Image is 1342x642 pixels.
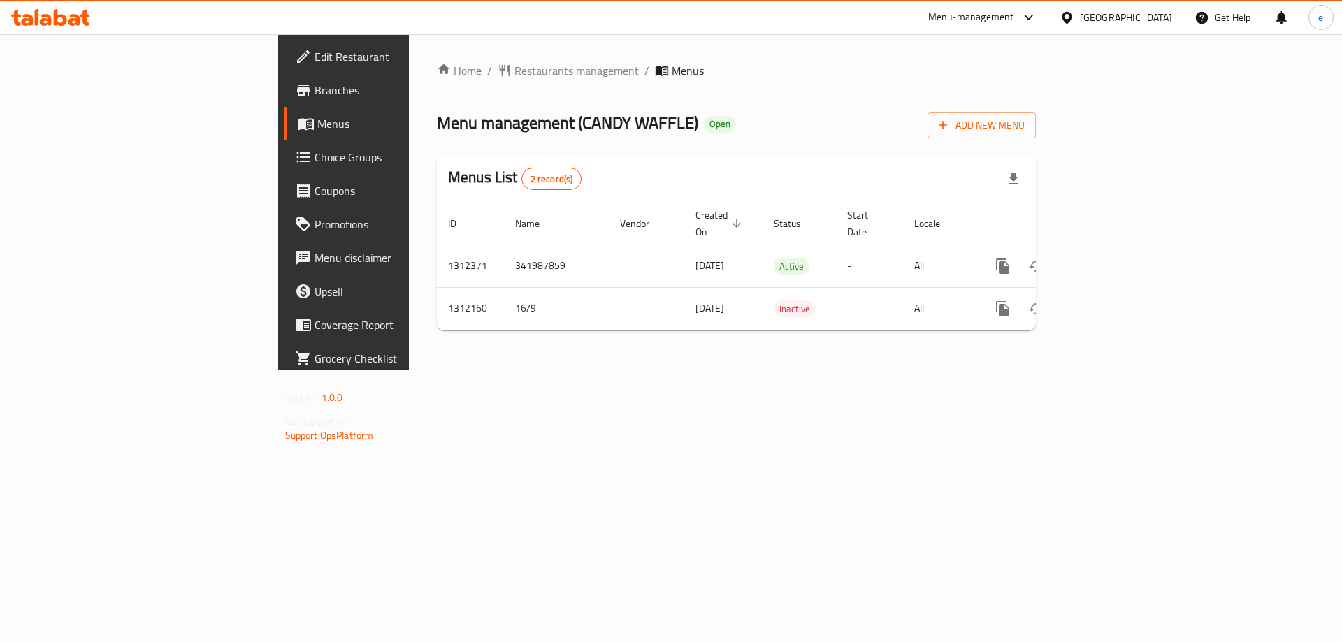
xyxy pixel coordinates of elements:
span: Get support on: [285,412,349,430]
td: 341987859 [504,245,609,287]
span: Restaurants management [514,62,639,79]
button: Change Status [1020,249,1053,283]
a: Menus [284,107,503,140]
span: Grocery Checklist [315,350,491,367]
span: Coverage Report [315,316,491,333]
a: Menu disclaimer [284,241,503,275]
h2: Menus List [448,167,582,190]
span: Promotions [315,216,491,233]
span: Branches [315,82,491,99]
td: - [836,245,903,287]
span: Upsell [315,283,491,300]
div: Export file [997,162,1030,196]
span: Vendor [620,215,668,232]
a: Coupons [284,174,503,207]
td: All [903,287,975,330]
li: / [644,62,649,79]
span: Status [774,215,819,232]
div: [GEOGRAPHIC_DATA] [1080,10,1172,25]
nav: breadcrumb [437,62,1036,79]
span: Choice Groups [315,149,491,166]
span: Active [774,258,809,275]
span: Start Date [847,207,886,240]
a: Promotions [284,207,503,241]
button: more [986,249,1020,283]
span: 2 record(s) [522,173,582,186]
a: Coverage Report [284,308,503,342]
span: Version: [285,388,319,407]
a: Choice Groups [284,140,503,174]
span: Name [515,215,558,232]
a: Edit Restaurant [284,40,503,73]
span: ID [448,215,475,232]
span: Open [704,118,736,130]
div: Menu-management [928,9,1014,26]
button: more [986,292,1020,326]
table: enhanced table [437,203,1132,330]
td: - [836,287,903,330]
a: Restaurants management [498,62,639,79]
span: [DATE] [695,256,724,275]
span: Menus [317,115,491,132]
span: Menus [672,62,704,79]
span: Created On [695,207,746,240]
span: Menu management ( CANDY WAFFLE ) [437,107,698,138]
div: Active [774,258,809,275]
span: e [1318,10,1323,25]
button: Change Status [1020,292,1053,326]
span: Inactive [774,301,816,317]
td: 16/9 [504,287,609,330]
span: Edit Restaurant [315,48,491,65]
a: Support.OpsPlatform [285,426,374,444]
span: 1.0.0 [322,388,343,407]
span: [DATE] [695,299,724,317]
div: Open [704,116,736,133]
a: Branches [284,73,503,107]
div: Total records count [521,168,582,190]
td: All [903,245,975,287]
span: Add New Menu [939,117,1025,134]
span: Menu disclaimer [315,249,491,266]
a: Grocery Checklist [284,342,503,375]
span: Coupons [315,182,491,199]
th: Actions [975,203,1132,245]
a: Upsell [284,275,503,308]
span: Locale [914,215,958,232]
button: Add New Menu [928,112,1036,138]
